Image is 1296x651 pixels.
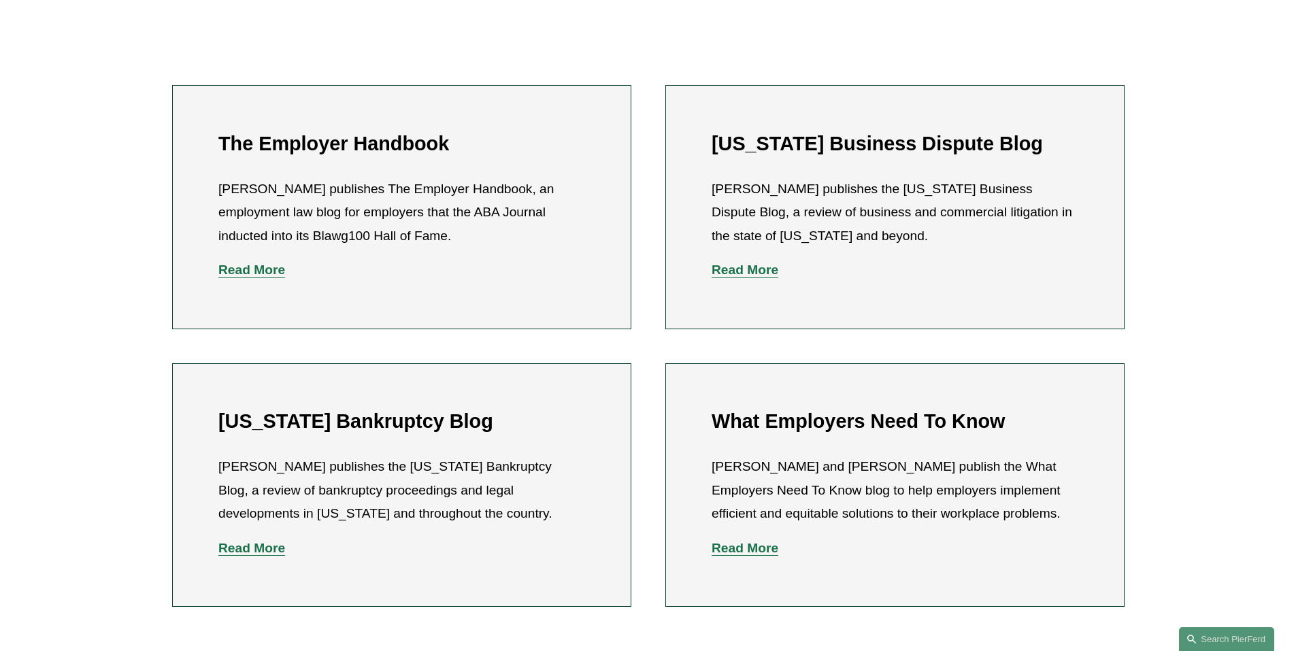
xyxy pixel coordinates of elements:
p: [PERSON_NAME] and [PERSON_NAME] publish the What Employers Need To Know blog to help employers im... [712,455,1078,526]
a: Search this site [1179,627,1274,651]
p: [PERSON_NAME] publishes The Employer Handbook, an employment law blog for employers that the ABA ... [218,178,584,248]
a: Read More [712,541,778,555]
h2: [US_STATE] Bankruptcy Blog [218,410,584,433]
a: Read More [218,541,285,555]
p: [PERSON_NAME] publishes the [US_STATE] Business Dispute Blog, a review of business and commercial... [712,178,1078,248]
p: [PERSON_NAME] publishes the [US_STATE] Bankruptcy Blog, a review of bankruptcy proceedings and le... [218,455,584,526]
a: Read More [712,263,778,277]
a: Read More [218,263,285,277]
h2: What Employers Need To Know [712,410,1078,433]
h2: [US_STATE] Business Dispute Blog [712,132,1078,156]
h2: The Employer Handbook [218,132,584,156]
